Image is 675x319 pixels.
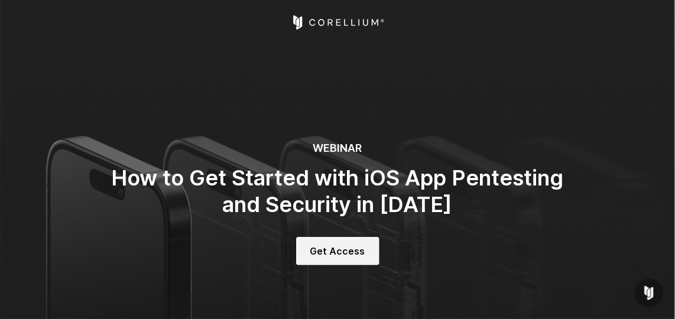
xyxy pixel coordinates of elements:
h6: WEBINAR [101,142,574,155]
a: Get Access [296,237,379,265]
span: Get Access [310,244,365,258]
h2: How to Get Started with iOS App Pentesting and Security in [DATE] [101,165,574,218]
div: Open Intercom Messenger [635,279,663,307]
a: Corellium Home [291,15,385,30]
